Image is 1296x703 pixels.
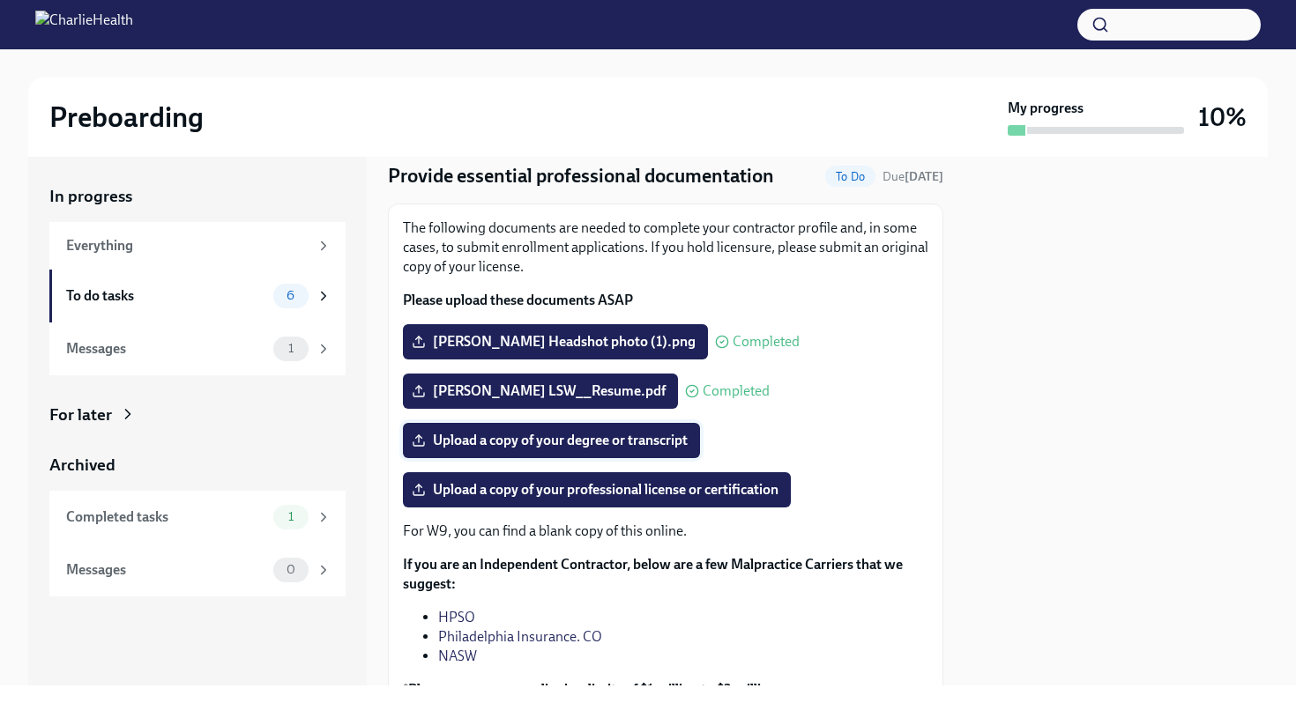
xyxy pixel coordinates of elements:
p: The following documents are needed to complete your contractor profile and, in some cases, to sub... [403,218,928,277]
a: Messages1 [49,322,346,375]
h4: Provide essential professional documentation [388,163,774,189]
div: For later [49,403,112,426]
span: Upload a copy of your professional license or certification [415,481,778,499]
div: Everything [66,236,309,255]
span: [PERSON_NAME] Headshot photo (1).png [415,333,696,351]
span: To Do [825,170,875,183]
strong: [DATE] [905,169,943,184]
label: [PERSON_NAME] Headshot photo (1).png [403,324,708,359]
label: [PERSON_NAME] LSW__Resume.pdf [403,374,678,409]
a: NASW [438,647,477,664]
a: HPSO [438,609,475,625]
h3: 10% [1198,101,1247,133]
span: 1 [278,510,304,523]
span: 6 [276,289,305,302]
p: For W9, you can find a blank copy of this online. [403,522,928,541]
strong: Please ensure your policy has limits of $1 million to $3 million [408,681,777,698]
span: Upload a copy of your degree or transcript [415,432,688,449]
a: To do tasks6 [49,270,346,322]
a: In progress [49,185,346,208]
strong: Please upload these documents ASAP [403,292,633,308]
span: [PERSON_NAME] LSW__Resume.pdf [415,382,666,400]
img: CharlieHealth [35,11,133,39]
span: Completed [733,335,800,349]
div: Messages [66,560,266,580]
div: Completed tasks [66,507,266,527]
h2: Preboarding [49,100,204,135]
span: Completed [703,384,770,398]
label: Upload a copy of your professional license or certification [403,472,791,507]
span: 0 [276,563,306,576]
label: Upload a copy of your degree or transcript [403,423,700,458]
a: Archived [49,454,346,477]
div: Messages [66,339,266,359]
span: September 23rd, 2025 09:00 [883,168,943,185]
div: To do tasks [66,286,266,306]
span: Due [883,169,943,184]
a: For later [49,403,346,426]
a: Everything [49,222,346,270]
a: Philadelphia Insurance. CO [438,628,602,645]
strong: My progress [1008,99,1084,118]
span: 1 [278,342,304,355]
strong: If you are an Independent Contractor, below are a few Malpractice Carriers that we suggest: [403,556,903,592]
a: Completed tasks1 [49,491,346,544]
a: Messages0 [49,544,346,596]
